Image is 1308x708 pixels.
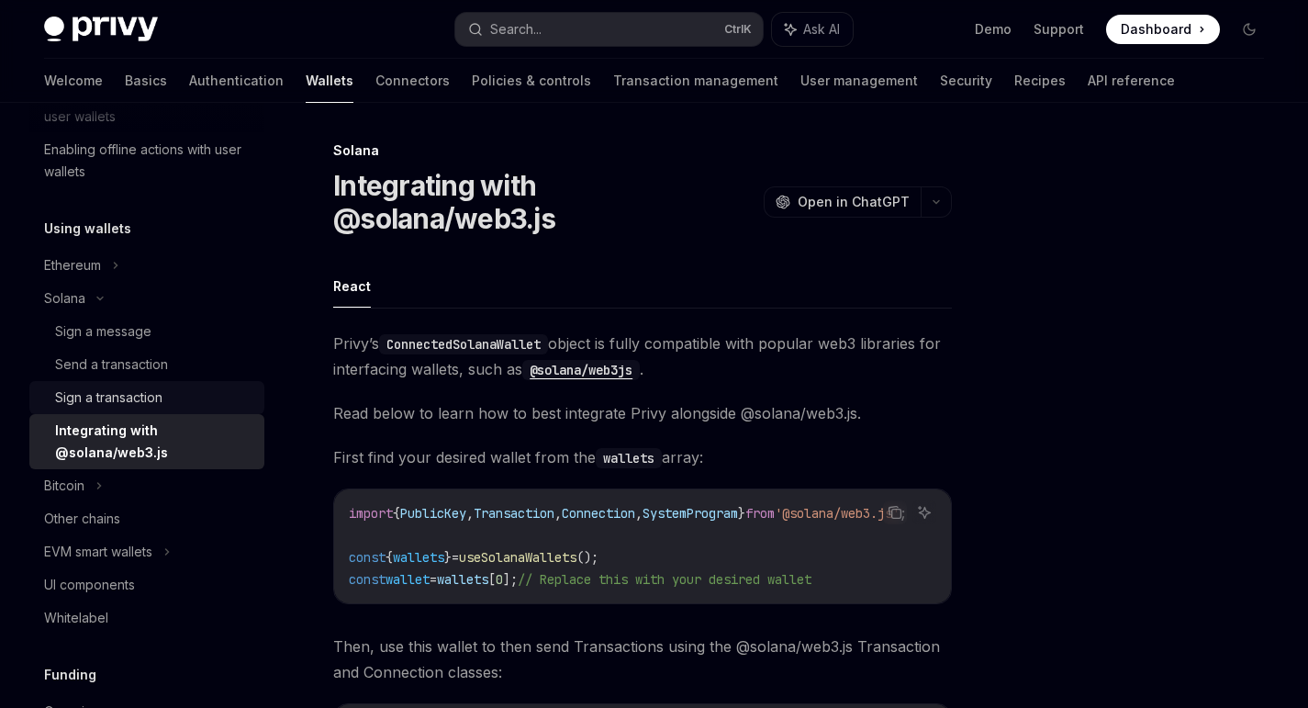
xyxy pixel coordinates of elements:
[375,59,450,103] a: Connectors
[333,634,952,685] span: Then, use this wallet to then send Transactions using the @solana/web3.js Transaction and Connect...
[55,320,151,343] div: Sign a message
[306,59,353,103] a: Wallets
[386,571,430,588] span: wallet
[29,414,264,469] a: Integrating with @solana/web3.js
[772,13,853,46] button: Ask AI
[29,568,264,601] a: UI components
[472,59,591,103] a: Policies & controls
[745,505,775,522] span: from
[488,571,496,588] span: [
[613,59,778,103] a: Transaction management
[333,444,952,470] span: First find your desired wallet from the array:
[349,549,386,566] span: const
[393,549,444,566] span: wallets
[29,502,264,535] a: Other chains
[29,315,264,348] a: Sign a message
[125,59,167,103] a: Basics
[44,17,158,42] img: dark logo
[503,571,518,588] span: ];
[1235,15,1264,44] button: Toggle dark mode
[29,348,264,381] a: Send a transaction
[1121,20,1191,39] span: Dashboard
[44,139,253,183] div: Enabling offline actions with user wallets
[522,360,640,380] code: @solana/web3js
[1014,59,1066,103] a: Recipes
[333,400,952,426] span: Read below to learn how to best integrate Privy alongside @solana/web3.js.
[1088,59,1175,103] a: API reference
[466,505,474,522] span: ,
[452,549,459,566] span: =
[738,505,745,522] span: }
[518,571,811,588] span: // Replace this with your desired wallet
[333,169,756,235] h1: Integrating with @solana/web3.js
[333,141,952,160] div: Solana
[55,387,162,409] div: Sign a transaction
[386,549,393,566] span: {
[44,607,108,629] div: Whitelabel
[576,549,598,566] span: ();
[44,475,84,497] div: Bitcoin
[800,59,918,103] a: User management
[912,500,936,524] button: Ask AI
[437,571,488,588] span: wallets
[44,287,85,309] div: Solana
[29,601,264,635] a: Whitelabel
[635,505,643,522] span: ,
[562,505,635,522] span: Connection
[803,20,840,39] span: Ask AI
[764,186,921,218] button: Open in ChatGPT
[643,505,738,522] span: SystemProgram
[455,13,762,46] button: Search...CtrlK
[55,354,168,376] div: Send a transaction
[189,59,284,103] a: Authentication
[333,264,371,308] button: React
[379,334,548,354] code: ConnectedSolanaWallet
[490,18,542,40] div: Search...
[400,505,466,522] span: PublicKey
[975,20,1012,39] a: Demo
[44,218,131,240] h5: Using wallets
[44,541,152,563] div: EVM smart wallets
[459,549,576,566] span: useSolanaWallets
[44,59,103,103] a: Welcome
[44,254,101,276] div: Ethereum
[349,505,393,522] span: import
[596,448,662,468] code: wallets
[349,571,386,588] span: const
[554,505,562,522] span: ,
[393,505,400,522] span: {
[1106,15,1220,44] a: Dashboard
[44,574,135,596] div: UI components
[430,571,437,588] span: =
[29,133,264,188] a: Enabling offline actions with user wallets
[522,360,640,378] a: @solana/web3js
[44,664,96,686] h5: Funding
[55,420,253,464] div: Integrating with @solana/web3.js
[333,331,952,382] span: Privy’s object is fully compatible with popular web3 libraries for interfacing wallets, such as .
[775,505,900,522] span: '@solana/web3.js'
[29,381,264,414] a: Sign a transaction
[474,505,554,522] span: Transaction
[724,22,752,37] span: Ctrl K
[1034,20,1084,39] a: Support
[496,571,503,588] span: 0
[44,508,120,530] div: Other chains
[940,59,992,103] a: Security
[883,500,907,524] button: Copy the contents from the code block
[798,193,910,211] span: Open in ChatGPT
[444,549,452,566] span: }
